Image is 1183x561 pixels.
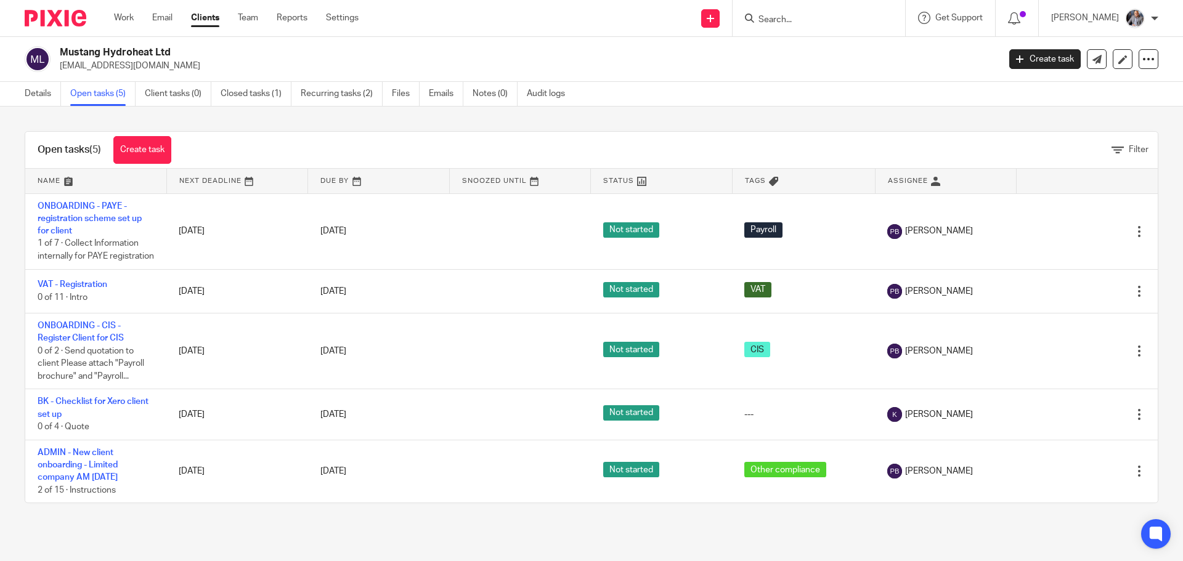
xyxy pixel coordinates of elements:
span: [DATE] [320,410,346,419]
span: 0 of 2 · Send quotation to client Please attach "Payroll brochure" and "Payroll... [38,347,144,381]
a: ADMIN - New client onboarding - Limited company AM [DATE] [38,448,118,482]
span: [DATE] [320,227,346,235]
span: 1 of 7 · Collect Information internally for PAYE registration [38,240,154,261]
span: Not started [603,405,659,421]
div: --- [744,408,863,421]
a: Files [392,82,420,106]
span: 0 of 4 · Quote [38,422,89,431]
span: Filter [1129,145,1148,154]
span: [DATE] [320,287,346,296]
td: [DATE] [166,193,307,269]
a: Audit logs [527,82,574,106]
a: Clients [191,12,219,24]
a: Client tasks (0) [145,82,211,106]
span: Get Support [935,14,983,22]
a: Settings [326,12,359,24]
span: [DATE] [320,347,346,355]
img: svg%3E [887,224,902,239]
a: Team [238,12,258,24]
img: svg%3E [887,344,902,358]
a: Email [152,12,173,24]
a: Create task [1009,49,1081,69]
a: Emails [429,82,463,106]
p: [EMAIL_ADDRESS][DOMAIN_NAME] [60,60,991,72]
td: [DATE] [166,440,307,502]
img: Pixie [25,10,86,26]
img: svg%3E [887,407,902,422]
span: CIS [744,342,770,357]
span: Status [603,177,634,184]
img: svg%3E [887,464,902,478]
span: [PERSON_NAME] [905,285,973,297]
a: Reports [277,12,307,24]
span: VAT [744,282,771,297]
span: Other compliance [744,462,826,477]
a: Work [114,12,134,24]
img: svg%3E [25,46,51,72]
p: [PERSON_NAME] [1051,12,1119,24]
input: Search [757,15,868,26]
a: BK - Checklist for Xero client set up [38,397,148,418]
a: Open tasks (5) [70,82,136,106]
a: VAT - Registration [38,280,107,289]
span: [PERSON_NAME] [905,225,973,237]
span: [DATE] [320,467,346,475]
h2: Mustang Hydroheat Ltd [60,46,805,59]
td: [DATE] [166,269,307,313]
a: ONBOARDING - CIS - Register Client for CIS [38,321,124,342]
span: Snoozed Until [462,177,527,184]
span: Payroll [744,222,783,238]
a: Create task [113,136,171,164]
span: Not started [603,462,659,477]
span: Not started [603,282,659,297]
span: 2 of 15 · Instructions [38,486,116,494]
span: Not started [603,342,659,357]
span: [PERSON_NAME] [905,345,973,357]
h1: Open tasks [38,143,101,156]
img: svg%3E [887,284,902,299]
a: Closed tasks (1) [221,82,291,106]
span: (5) [89,145,101,155]
a: Recurring tasks (2) [301,82,383,106]
a: Details [25,82,61,106]
span: Not started [603,222,659,238]
span: Tags [745,177,766,184]
span: 0 of 11 · Intro [38,293,87,302]
a: Notes (0) [473,82,518,106]
span: [PERSON_NAME] [905,408,973,421]
td: [DATE] [166,389,307,440]
img: -%20%20-%20studio@ingrained.co.uk%20for%20%20-20220223%20at%20101413%20-%201W1A2026.jpg [1125,9,1145,28]
a: ONBOARDING - PAYE - registration scheme set up for client [38,202,142,236]
span: [PERSON_NAME] [905,465,973,477]
td: [DATE] [166,313,307,389]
